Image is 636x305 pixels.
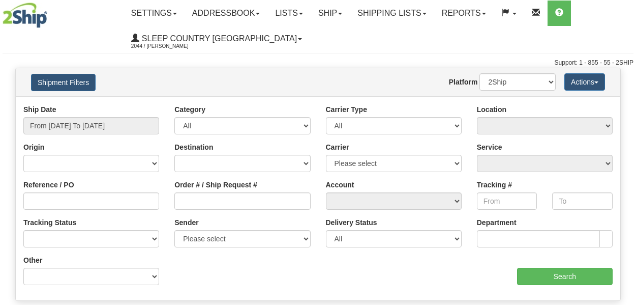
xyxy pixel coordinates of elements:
[174,104,205,115] label: Category
[517,268,613,285] input: Search
[564,73,605,91] button: Actions
[350,1,434,26] a: Shipping lists
[185,1,268,26] a: Addressbook
[477,180,512,190] label: Tracking #
[326,104,367,115] label: Carrier Type
[477,192,537,210] input: From
[449,77,478,87] label: Platform
[124,26,310,51] a: Sleep Country [GEOGRAPHIC_DATA] 2044 / [PERSON_NAME]
[326,142,349,152] label: Carrier
[174,180,257,190] label: Order # / Ship Request #
[477,104,506,115] label: Location
[23,180,74,190] label: Reference / PO
[174,142,213,152] label: Destination
[552,192,613,210] input: To
[23,142,44,152] label: Origin
[174,217,198,228] label: Sender
[477,142,502,152] label: Service
[31,74,96,91] button: Shipment Filters
[124,1,185,26] a: Settings
[23,104,56,115] label: Ship Date
[267,1,310,26] a: Lists
[326,180,354,190] label: Account
[477,217,517,228] label: Department
[3,3,47,28] img: logo2044.jpg
[311,1,350,26] a: Ship
[139,34,297,43] span: Sleep Country [GEOGRAPHIC_DATA]
[23,255,42,265] label: Other
[23,217,76,228] label: Tracking Status
[434,1,494,26] a: Reports
[326,217,377,228] label: Delivery Status
[3,59,633,67] div: Support: 1 - 855 - 55 - 2SHIP
[131,41,207,51] span: 2044 / [PERSON_NAME]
